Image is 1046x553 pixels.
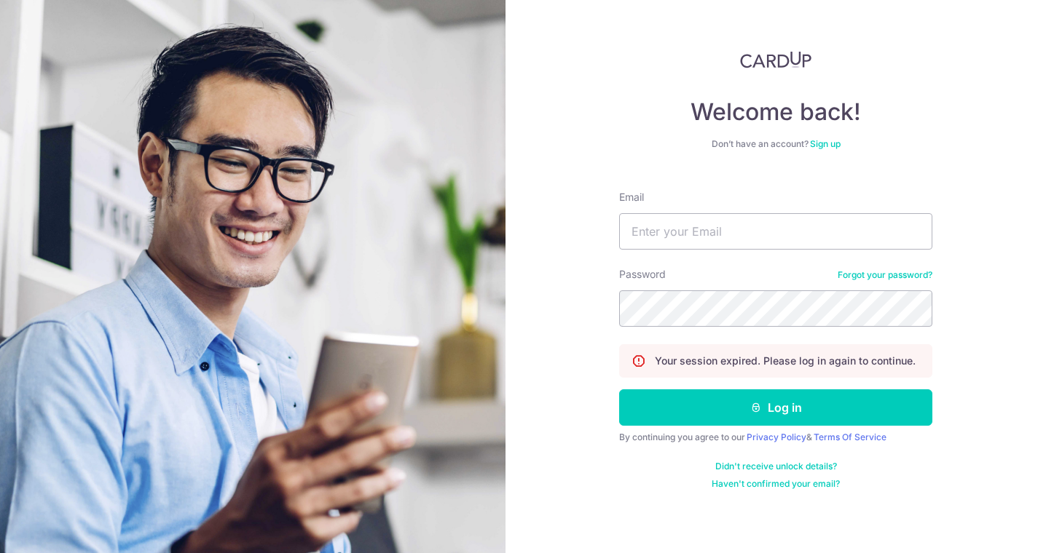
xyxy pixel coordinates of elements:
[619,190,644,204] label: Email
[810,138,841,149] a: Sign up
[619,389,932,426] button: Log in
[814,431,886,442] a: Terms Of Service
[619,138,932,150] div: Don’t have an account?
[655,354,916,368] p: Your session expired. Please log in again to continue.
[715,461,837,472] a: Didn't receive unlock details?
[619,267,666,282] label: Password
[619,431,932,443] div: By continuing you agree to our &
[619,98,932,127] h4: Welcome back!
[838,269,932,281] a: Forgot your password?
[712,478,840,490] a: Haven't confirmed your email?
[619,213,932,250] input: Enter your Email
[747,431,806,442] a: Privacy Policy
[740,51,811,68] img: CardUp Logo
